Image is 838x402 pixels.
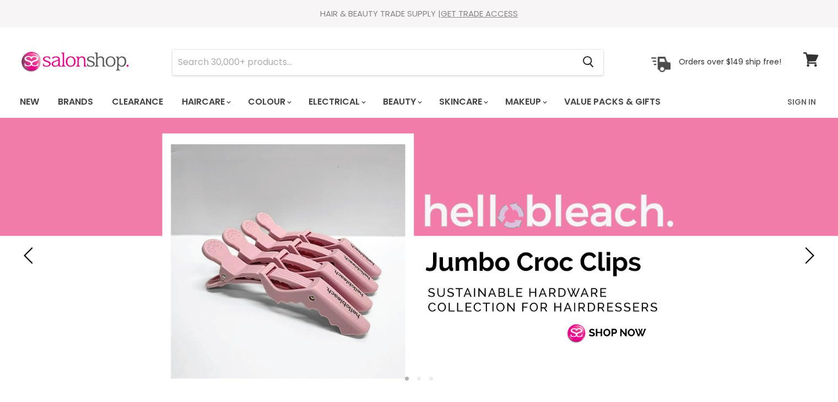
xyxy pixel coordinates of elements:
a: Skincare [431,90,495,113]
a: GET TRADE ACCESS [441,8,518,19]
ul: Main menu [12,86,725,118]
button: Next [797,245,819,267]
a: Makeup [497,90,554,113]
a: Beauty [375,90,429,113]
a: Sign In [781,90,823,113]
a: Electrical [300,90,372,113]
a: New [12,90,47,113]
li: Page dot 2 [417,377,421,381]
button: Search [574,50,603,75]
a: Haircare [174,90,237,113]
li: Page dot 1 [405,377,409,381]
a: Colour [240,90,298,113]
form: Product [172,49,604,75]
button: Previous [19,245,41,267]
div: HAIR & BEAUTY TRADE SUPPLY | [6,8,832,19]
a: Clearance [104,90,171,113]
a: Value Packs & Gifts [556,90,669,113]
input: Search [172,50,574,75]
p: Orders over $149 ship free! [679,57,781,67]
nav: Main [6,86,832,118]
li: Page dot 3 [429,377,433,381]
a: Brands [50,90,101,113]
